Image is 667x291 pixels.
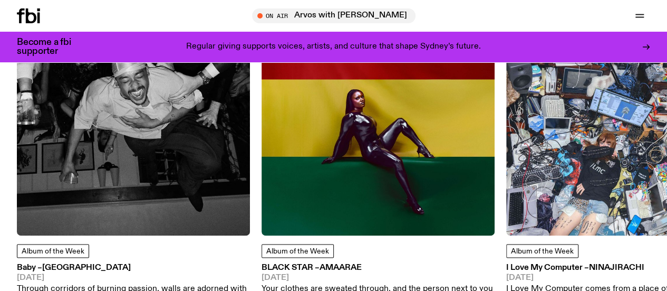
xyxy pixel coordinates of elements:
span: Album of the Week [22,248,84,255]
h3: Become a fbi supporter [17,38,84,56]
a: Album of the Week [17,244,89,258]
p: Regular giving supports voices, artists, and culture that shape Sydney’s future. [186,42,481,52]
span: Amaarae [320,264,362,272]
a: Album of the Week [262,244,334,258]
h3: Baby – [17,264,250,272]
button: On AirArvos with [PERSON_NAME] [252,8,415,23]
span: [DATE] [17,274,250,282]
a: Album of the Week [506,244,578,258]
img: A black and white upside down image of Dijon, held up by a group of people. His eyes are closed a... [17,2,250,236]
span: Ninajirachi [589,264,644,272]
span: [GEOGRAPHIC_DATA] [42,264,131,272]
span: Album of the Week [511,248,574,255]
h3: BLACK STAR – [262,264,495,272]
span: [DATE] [262,274,495,282]
span: Album of the Week [266,248,329,255]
